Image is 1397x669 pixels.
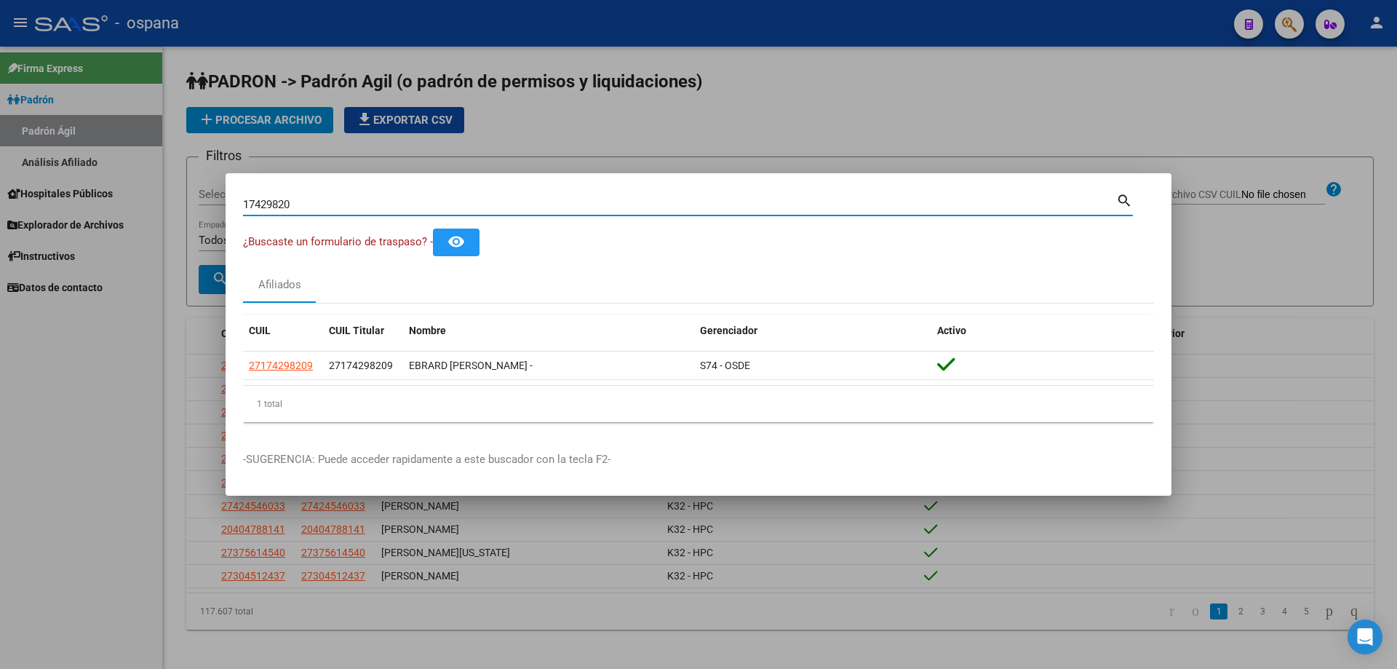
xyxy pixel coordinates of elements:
[403,315,694,347] datatable-header-cell: Nombre
[937,325,966,336] span: Activo
[243,235,433,248] span: ¿Buscaste un formulario de traspaso? -
[447,233,465,250] mat-icon: remove_red_eye
[243,386,1154,422] div: 1 total
[1116,191,1133,208] mat-icon: search
[409,325,446,336] span: Nombre
[329,325,384,336] span: CUIL Titular
[700,325,757,336] span: Gerenciador
[243,315,323,347] datatable-header-cell: CUIL
[249,325,271,336] span: CUIL
[409,357,688,374] div: EBRARD [PERSON_NAME] -
[243,451,1154,468] p: -SUGERENCIA: Puede acceder rapidamente a este buscador con la tecla F2-
[1348,619,1382,654] div: Open Intercom Messenger
[931,315,1154,347] datatable-header-cell: Activo
[258,277,301,293] div: Afiliados
[694,315,931,347] datatable-header-cell: Gerenciador
[329,360,393,371] span: 27174298209
[249,360,313,371] span: 27174298209
[700,360,750,371] span: S74 - OSDE
[323,315,403,347] datatable-header-cell: CUIL Titular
